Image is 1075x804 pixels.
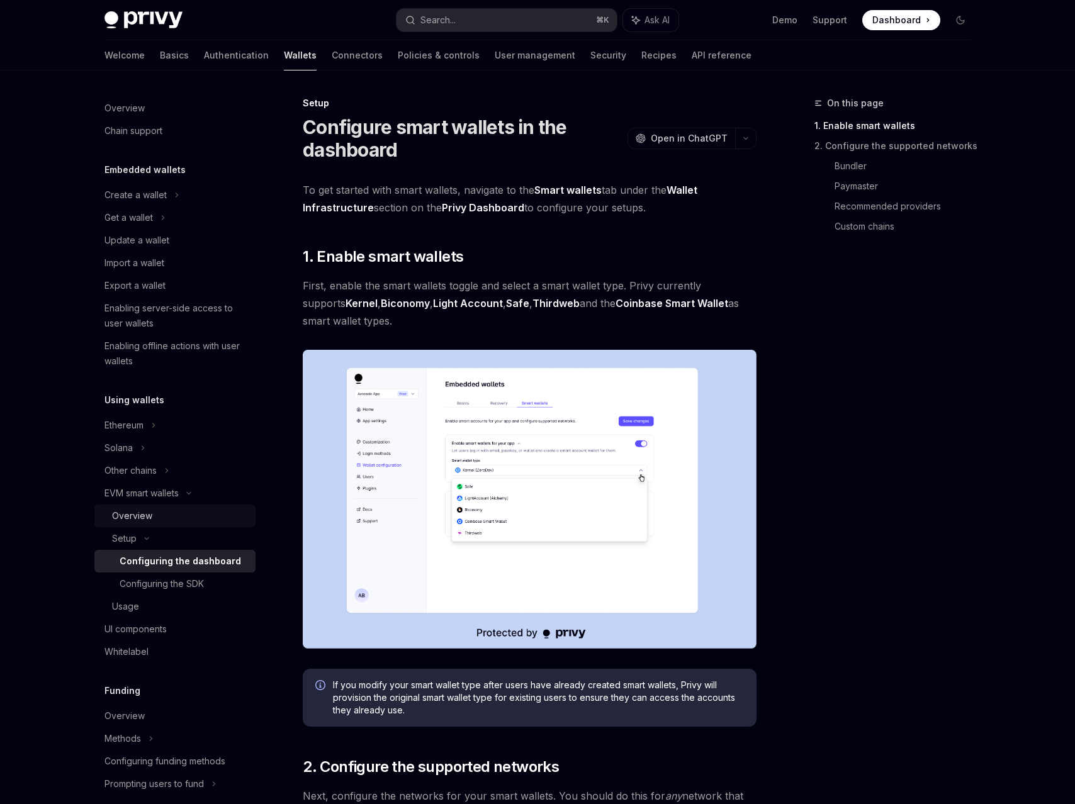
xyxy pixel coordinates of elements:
[950,10,971,30] button: Toggle dark mode
[104,486,179,501] div: EVM smart wallets
[651,132,728,145] span: Open in ChatGPT
[104,278,166,293] div: Export a wallet
[112,531,137,546] div: Setup
[506,297,529,310] a: Safe
[346,297,378,310] a: Kernel
[397,9,617,31] button: Search...⌘K
[94,618,256,640] a: UI components
[495,40,575,70] a: User management
[94,297,256,335] a: Enabling server-side access to user wallets
[532,297,580,310] a: Thirdweb
[398,40,480,70] a: Policies & controls
[104,644,149,659] div: Whitelabel
[94,640,256,663] a: Whitelabel
[623,9,678,31] button: Ask AI
[94,505,256,527] a: Overview
[94,705,256,727] a: Overview
[862,10,940,30] a: Dashboard
[104,255,164,271] div: Import a wallet
[160,40,189,70] a: Basics
[534,184,602,197] a: Smart wallets
[616,297,728,310] a: Coinbase Smart Wallet
[303,350,757,649] img: Sample enable smart wallets
[872,14,921,26] span: Dashboard
[104,754,225,769] div: Configuring funding methods
[104,233,169,248] div: Update a wallet
[120,554,241,569] div: Configuring the dashboard
[692,40,751,70] a: API reference
[104,776,204,791] div: Prompting users to fund
[315,680,328,693] svg: Info
[104,11,183,29] img: dark logo
[104,622,167,637] div: UI components
[590,40,626,70] a: Security
[104,393,164,408] h5: Using wallets
[94,97,256,120] a: Overview
[104,440,133,455] div: Solana
[94,252,256,274] a: Import a wallet
[433,297,503,310] a: Light Account
[835,216,981,237] a: Custom chains
[628,128,735,149] button: Open in ChatGPT
[381,297,430,310] a: Biconomy
[332,40,383,70] a: Connectors
[333,679,744,717] span: If you modify your smart wallet type after users have already created smart wallets, Privy will p...
[94,120,256,142] a: Chain support
[303,757,559,777] span: 2. Configure the supported networks
[835,176,981,196] a: Paymaster
[104,40,145,70] a: Welcome
[94,750,256,773] a: Configuring funding methods
[835,156,981,176] a: Bundler
[104,338,248,369] div: Enabling offline actions with user wallets
[814,116,981,136] a: 1. Enable smart wallets
[303,277,757,330] span: First, enable the smart wallets toggle and select a smart wallet type. Privy currently supports ,...
[284,40,317,70] a: Wallets
[303,181,757,216] span: To get started with smart wallets, navigate to the tab under the section on the to configure your...
[104,418,144,433] div: Ethereum
[104,187,167,203] div: Create a wallet
[104,683,140,698] h5: Funding
[104,210,153,225] div: Get a wallet
[303,97,757,109] div: Setup
[665,790,682,802] em: any
[303,116,622,161] h1: Configure smart wallets in the dashboard
[104,301,248,331] div: Enabling server-side access to user wallets
[204,40,269,70] a: Authentication
[644,14,670,26] span: Ask AI
[112,508,152,523] div: Overview
[94,572,256,595] a: Configuring the SDK
[120,576,204,591] div: Configuring the SDK
[104,463,157,478] div: Other chains
[596,15,609,25] span: ⌘ K
[94,595,256,618] a: Usage
[94,335,256,372] a: Enabling offline actions with user wallets
[641,40,677,70] a: Recipes
[112,599,139,614] div: Usage
[104,101,145,116] div: Overview
[94,550,256,572] a: Configuring the dashboard
[104,708,145,723] div: Overview
[772,14,797,26] a: Demo
[442,201,524,215] a: Privy Dashboard
[94,229,256,252] a: Update a wallet
[534,184,602,196] strong: Smart wallets
[104,123,162,138] div: Chain support
[827,96,884,111] span: On this page
[104,731,141,746] div: Methods
[420,13,456,28] div: Search...
[104,162,186,177] h5: Embedded wallets
[813,14,847,26] a: Support
[303,247,463,267] span: 1. Enable smart wallets
[835,196,981,216] a: Recommended providers
[94,274,256,297] a: Export a wallet
[814,136,981,156] a: 2. Configure the supported networks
